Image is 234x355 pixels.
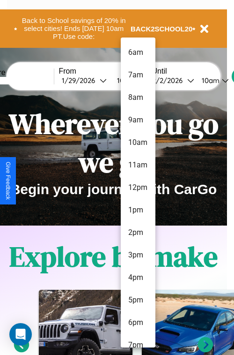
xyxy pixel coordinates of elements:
li: 7am [121,64,155,86]
li: 4pm [121,266,155,289]
li: 9am [121,109,155,131]
li: 2pm [121,221,155,244]
div: Open Intercom Messenger [9,323,32,346]
li: 10am [121,131,155,154]
li: 6am [121,41,155,64]
div: Give Feedback [5,162,11,200]
li: 3pm [121,244,155,266]
li: 12pm [121,176,155,199]
li: 8am [121,86,155,109]
li: 1pm [121,199,155,221]
li: 6pm [121,311,155,334]
li: 5pm [121,289,155,311]
li: 11am [121,154,155,176]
